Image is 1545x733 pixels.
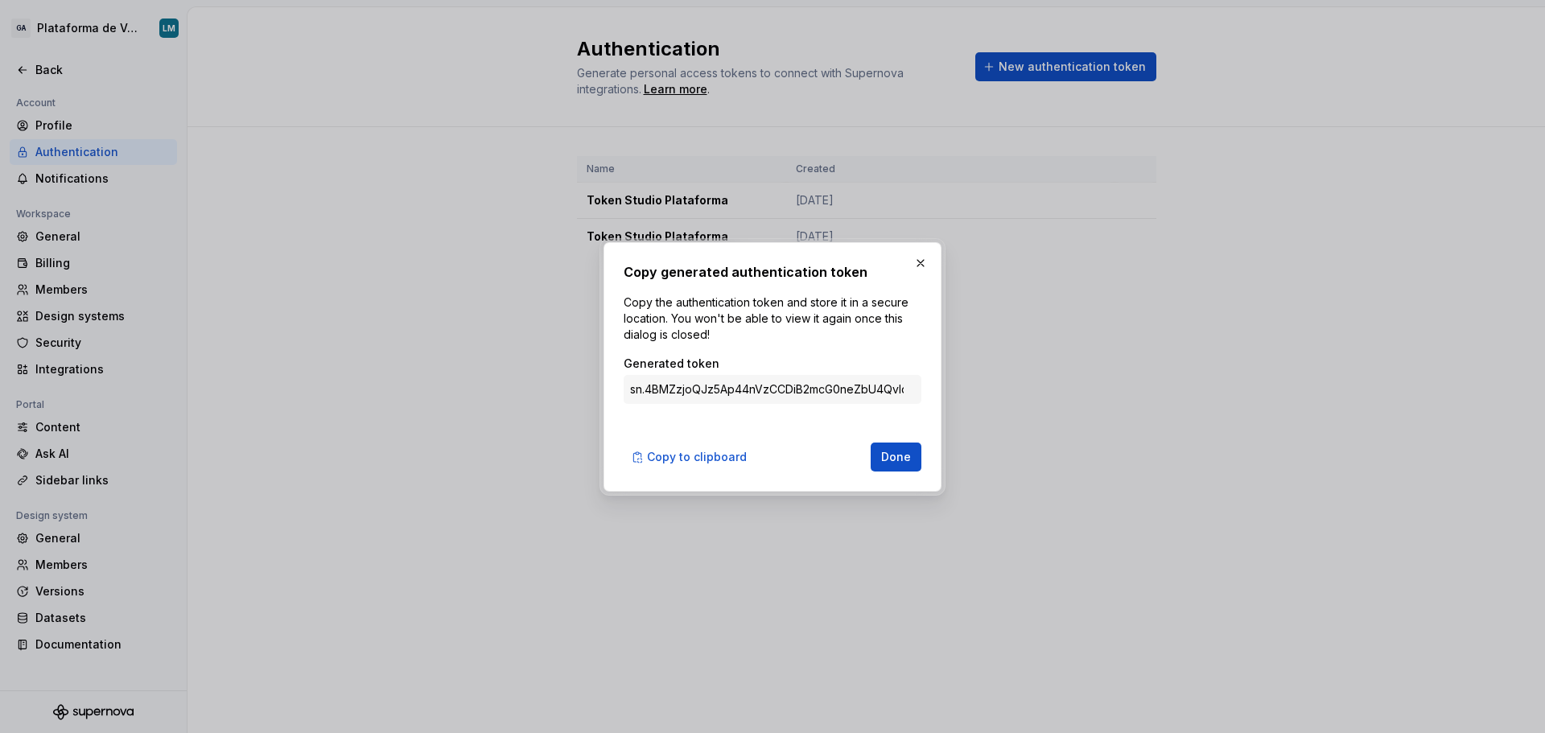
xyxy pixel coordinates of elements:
span: Done [881,449,911,465]
h2: Copy generated authentication token [624,262,921,282]
p: Copy the authentication token and store it in a secure location. You won't be able to view it aga... [624,294,921,343]
button: Done [871,443,921,472]
label: Generated token [624,356,719,372]
button: Copy to clipboard [624,443,757,472]
span: Copy to clipboard [647,449,747,465]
